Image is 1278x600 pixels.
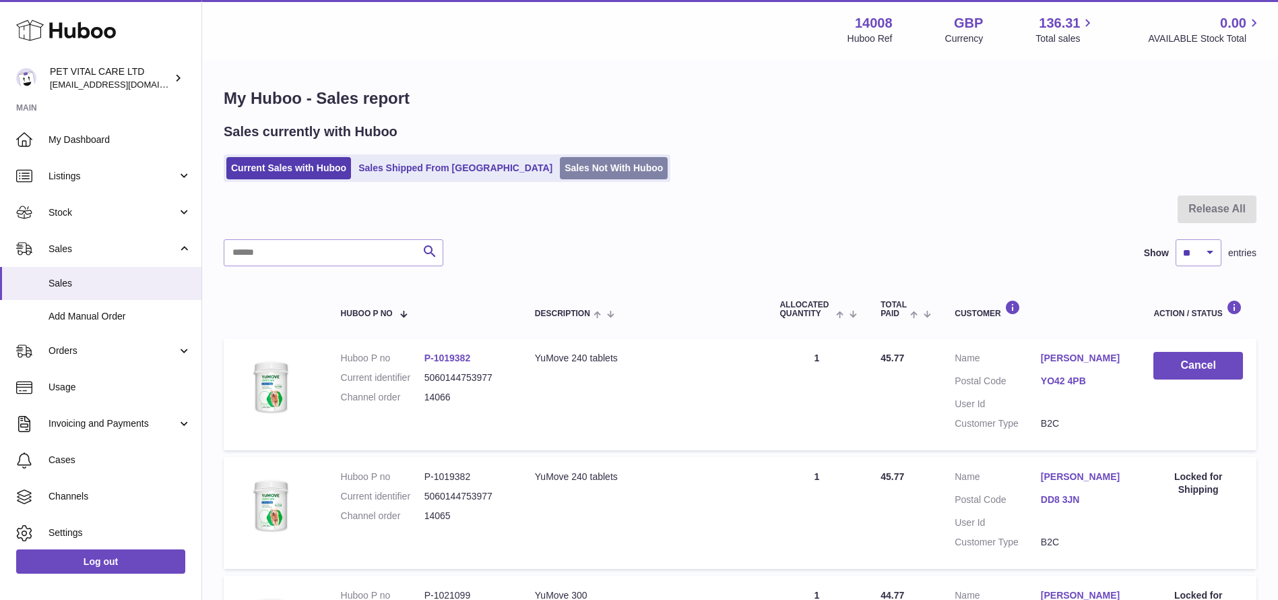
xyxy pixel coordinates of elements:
[1153,300,1243,318] div: Action / Status
[945,32,984,45] div: Currency
[1041,352,1127,365] a: [PERSON_NAME]
[779,301,832,318] span: ALLOCATED Quantity
[341,510,424,522] dt: Channel order
[49,490,191,503] span: Channels
[848,32,893,45] div: Huboo Ref
[881,471,904,482] span: 45.77
[50,65,171,91] div: PET VITAL CARE LTD
[1148,14,1262,45] a: 0.00 AVAILABLE Stock Total
[1144,247,1169,260] label: Show
[1220,14,1246,32] span: 0.00
[1035,32,1095,45] span: Total sales
[955,536,1041,549] dt: Customer Type
[955,375,1041,391] dt: Postal Code
[49,133,191,146] span: My Dashboard
[226,157,351,179] a: Current Sales with Huboo
[49,417,177,430] span: Invoicing and Payments
[1035,14,1095,45] a: 136.31 Total sales
[424,510,508,522] dd: 14065
[1148,32,1262,45] span: AVAILABLE Stock Total
[341,352,424,365] dt: Huboo P no
[49,170,177,183] span: Listings
[341,371,424,384] dt: Current identifier
[49,527,191,539] span: Settings
[50,79,198,90] span: [EMAIL_ADDRESS][DOMAIN_NAME]
[1041,536,1127,549] dd: B2C
[535,309,590,318] span: Description
[49,310,191,323] span: Add Manual Order
[955,493,1041,510] dt: Postal Code
[881,301,907,318] span: Total paid
[560,157,668,179] a: Sales Not With Huboo
[1041,493,1127,506] a: DD8 3JN
[49,454,191,467] span: Cases
[424,490,508,503] dd: 5060144753977
[766,457,867,569] td: 1
[224,123,397,141] h2: Sales currently with Huboo
[424,353,471,363] a: P-1019382
[341,471,424,483] dt: Huboo P no
[341,391,424,404] dt: Channel order
[354,157,557,179] a: Sales Shipped From [GEOGRAPHIC_DATA]
[1041,471,1127,483] a: [PERSON_NAME]
[1153,471,1243,496] div: Locked for Shipping
[955,417,1041,430] dt: Customer Type
[1041,417,1127,430] dd: B2C
[535,352,753,365] div: YuMove 240 tablets
[424,471,508,483] dd: P-1019382
[855,14,893,32] strong: 14008
[49,206,177,219] span: Stock
[237,471,305,538] img: 1731319649.jpg
[341,309,393,318] span: Huboo P no
[955,516,1041,529] dt: User Id
[881,353,904,363] span: 45.77
[237,352,305,419] img: 1731319649.jpg
[1041,375,1127,388] a: YO42 4PB
[49,243,177,256] span: Sales
[766,338,867,450] td: 1
[49,381,191,394] span: Usage
[16,68,36,88] img: petvitalcare@gmail.com
[1153,352,1243,380] button: Cancel
[954,14,983,32] strong: GBP
[424,371,508,384] dd: 5060144753977
[341,490,424,503] dt: Current identifier
[955,398,1041,411] dt: User Id
[16,549,185,574] a: Log out
[535,471,753,483] div: YuMove 240 tablets
[224,88,1256,109] h1: My Huboo - Sales report
[424,391,508,404] dd: 14066
[955,471,1041,487] dt: Name
[955,352,1041,368] dt: Name
[49,344,177,357] span: Orders
[1039,14,1080,32] span: 136.31
[49,277,191,290] span: Sales
[955,300,1126,318] div: Customer
[1228,247,1256,260] span: entries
